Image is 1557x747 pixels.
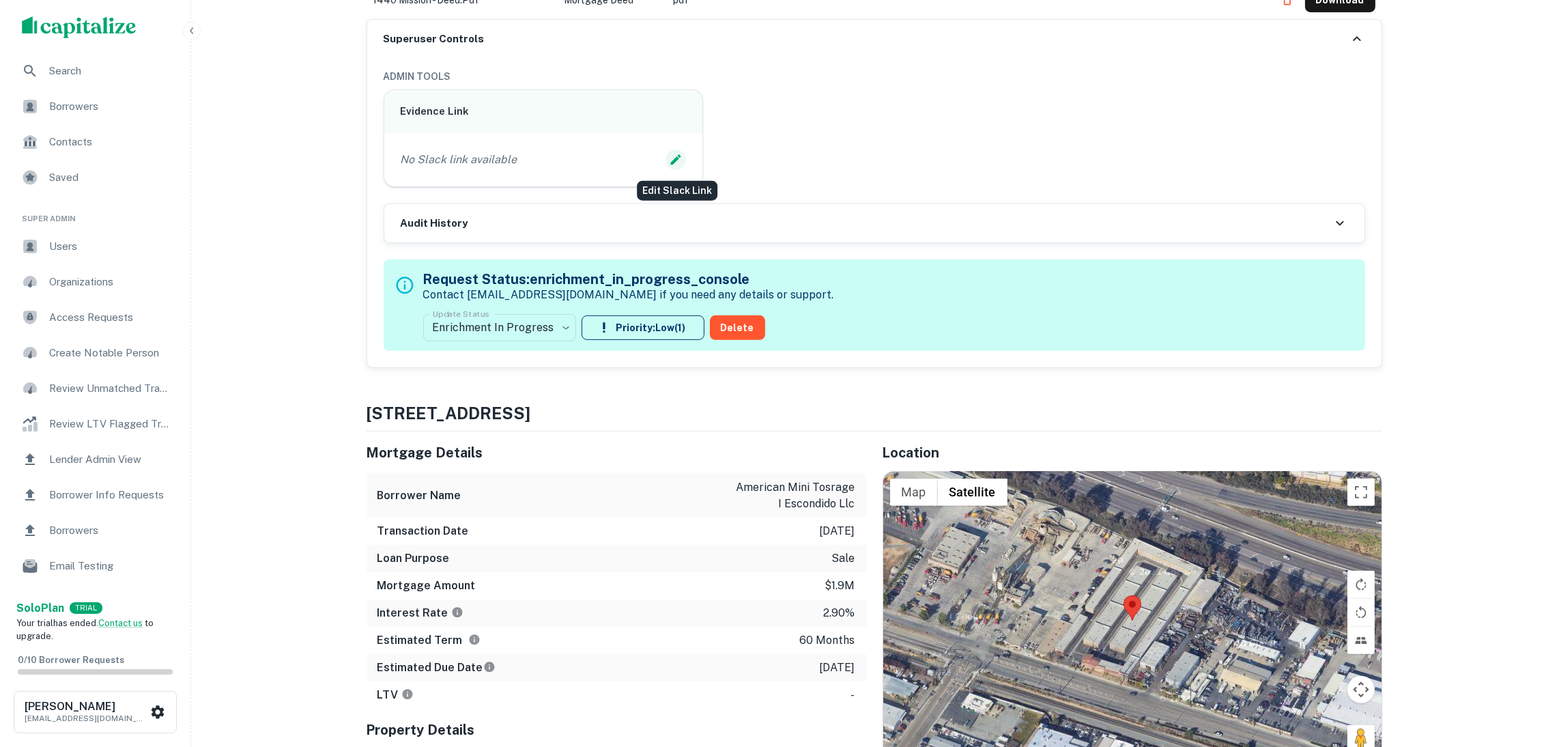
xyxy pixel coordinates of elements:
button: Delete [710,315,765,340]
p: [DATE] [820,523,855,539]
a: SoloPlan [16,600,64,617]
button: [PERSON_NAME][EMAIL_ADDRESS][DOMAIN_NAME] [14,691,177,733]
span: Saved [49,169,171,186]
li: Super Admin [11,197,180,230]
button: Tilt map [1347,627,1375,654]
h5: Property Details [367,720,866,740]
p: Contact [EMAIL_ADDRESS][DOMAIN_NAME] if you need any details or support. [423,287,834,303]
span: Borrower Info Requests [49,487,171,503]
svg: Estimate is based on a standard schedule for this type of loan. [483,661,496,673]
img: capitalize-logo.png [22,16,137,38]
a: Borrowers [11,90,180,123]
a: Review LTV Flagged Transactions [11,408,180,440]
h6: [PERSON_NAME] [25,701,147,712]
span: Borrowers [49,98,171,115]
span: Access Requests [49,309,171,326]
a: Borrowers [11,514,180,547]
a: Search [11,55,180,87]
h5: Request Status: enrichment_in_progress_console [423,269,834,290]
h6: Estimated Due Date [377,660,496,676]
h6: Superuser Controls [384,31,485,47]
a: Saved [11,161,180,194]
div: Enrichment In Progress [423,309,576,347]
a: Users [11,230,180,263]
h6: LTV [377,687,414,703]
a: Email Testing [11,550,180,582]
h5: Mortgage Details [367,442,866,463]
a: Contacts [11,126,180,158]
a: Lender Admin View [11,443,180,476]
a: Access Requests [11,301,180,334]
h6: Estimated Term [377,632,481,649]
button: Priority:Low(1) [582,315,704,340]
button: Rotate map clockwise [1347,571,1375,598]
span: Borrowers [49,522,171,539]
button: Rotate map counterclockwise [1347,599,1375,626]
p: $1.9m [825,578,855,594]
span: Review LTV Flagged Transactions [49,416,171,432]
h6: Loan Purpose [377,550,450,567]
svg: The interest rates displayed on the website are for informational purposes only and may be report... [451,606,463,619]
p: 60 months [800,632,855,649]
button: Toggle fullscreen view [1347,479,1375,506]
h6: Borrower Name [377,488,461,504]
svg: Term is based on a standard schedule for this type of loan. [468,634,481,646]
p: 2.90% [824,605,855,621]
p: american mini tosrage i escondido llc [732,479,855,512]
p: [EMAIL_ADDRESS][DOMAIN_NAME] [25,712,147,724]
a: Contact us [98,618,143,628]
h6: Evidence Link [401,104,687,119]
h6: Interest Rate [377,605,463,621]
h6: ADMIN TOOLS [384,69,1365,84]
a: Borrower Info Requests [11,479,180,511]
svg: LTVs displayed on the website are for informational purposes only and may be reported incorrectly... [401,688,414,701]
p: [DATE] [820,660,855,676]
p: sale [832,550,855,567]
h4: [STREET_ADDRESS] [367,401,1382,425]
span: 0 / 10 Borrower Requests [18,655,124,665]
button: Map camera controls [1347,676,1375,703]
span: Lender Admin View [49,451,171,468]
span: Organizations [49,274,171,290]
strong: Solo Plan [16,602,64,615]
span: Search [49,63,171,79]
a: Create Notable Person [11,337,180,369]
a: Organizations [11,266,180,298]
button: Show satellite imagery [938,479,1008,506]
span: Your trial has ended. to upgrade. [16,618,154,642]
button: Show street map [890,479,938,506]
label: Update Status [433,308,489,320]
h6: Audit History [401,216,468,231]
p: No Slack link available [401,152,517,168]
span: Email Testing [49,558,171,574]
h5: Location [883,442,1382,463]
p: - [851,687,855,703]
span: Users [49,238,171,255]
div: Edit Slack Link [637,181,717,201]
span: Review Unmatched Transactions [49,380,171,397]
button: Edit Slack Link [666,150,686,170]
h6: Transaction Date [377,523,469,539]
h6: Mortgage Amount [377,578,476,594]
a: Review Unmatched Transactions [11,372,180,405]
span: Contacts [49,134,171,150]
span: Create Notable Person [49,345,171,361]
div: TRIAL [70,602,102,614]
iframe: Chat Widget [1489,638,1557,703]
